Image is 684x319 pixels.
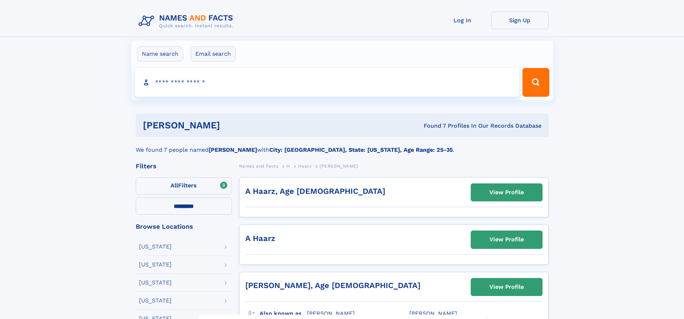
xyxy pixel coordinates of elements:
[471,278,542,296] a: View Profile
[139,262,172,268] div: [US_STATE]
[143,121,322,130] h1: [PERSON_NAME]
[136,177,232,195] label: Filters
[136,137,549,154] div: We found 7 people named with .
[287,164,290,169] span: H
[471,184,542,201] a: View Profile
[287,161,290,170] a: H
[298,164,311,169] span: Haarz
[209,146,257,153] b: [PERSON_NAME]
[139,298,172,304] div: [US_STATE]
[191,46,236,61] label: Email search
[522,68,549,97] button: Search Button
[245,234,275,243] a: A Haarz
[471,231,542,248] a: View Profile
[135,68,520,97] input: search input
[489,231,524,248] div: View Profile
[489,279,524,295] div: View Profile
[269,146,453,153] b: City: [GEOGRAPHIC_DATA], State: [US_STATE], Age Range: 25-35
[171,182,178,189] span: All
[307,310,355,317] span: [PERSON_NAME]
[136,12,239,31] img: Logo Names and Facts
[137,46,183,61] label: Name search
[434,12,491,29] a: Log In
[139,280,172,286] div: [US_STATE]
[245,187,385,196] a: A Haarz, Age [DEMOGRAPHIC_DATA]
[239,161,279,170] a: Names and Facts
[409,310,457,317] span: [PERSON_NAME]
[322,122,541,130] div: Found 7 Profiles In Our Records Database
[136,223,232,230] div: Browse Locations
[245,281,420,290] a: [PERSON_NAME], Age [DEMOGRAPHIC_DATA]
[298,161,311,170] a: Haarz
[491,12,549,29] a: Sign Up
[320,164,358,169] span: [PERSON_NAME]
[136,163,232,169] div: Filters
[139,244,172,250] div: [US_STATE]
[489,184,524,201] div: View Profile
